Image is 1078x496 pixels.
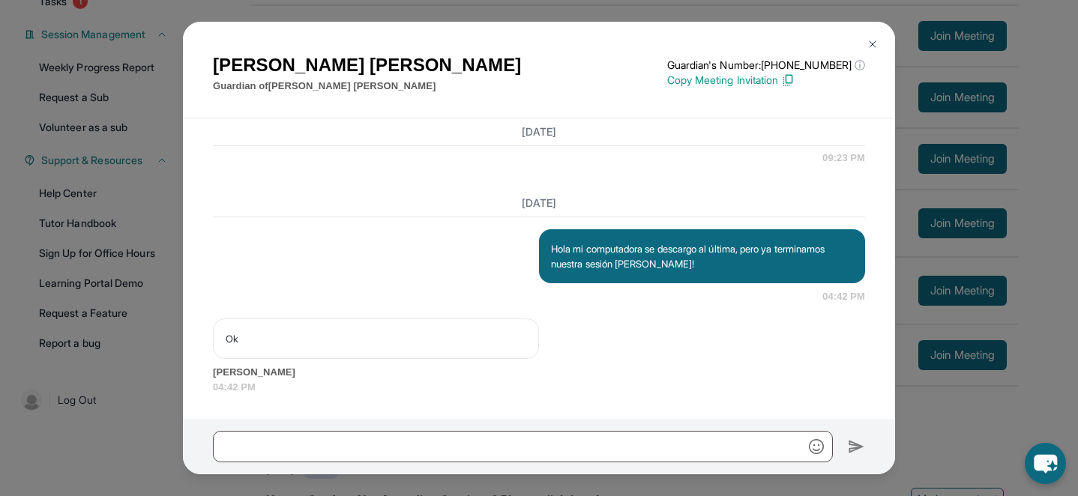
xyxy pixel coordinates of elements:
[855,58,865,73] span: ⓘ
[213,365,865,380] span: [PERSON_NAME]
[226,331,526,346] p: Ok
[781,73,795,87] img: Copy Icon
[213,124,865,139] h3: [DATE]
[867,38,879,50] img: Close Icon
[667,73,865,88] p: Copy Meeting Invitation
[551,241,853,271] p: Hola mi computadora se descargo al última, pero ya terminamos nuestra sesión [PERSON_NAME]!
[667,58,865,73] p: Guardian's Number: [PHONE_NUMBER]
[213,380,865,395] span: 04:42 PM
[822,289,865,304] span: 04:42 PM
[809,439,824,454] img: Emoji
[213,196,865,211] h3: [DATE]
[213,52,521,79] h1: [PERSON_NAME] [PERSON_NAME]
[848,438,865,456] img: Send icon
[213,79,521,94] p: Guardian of [PERSON_NAME] [PERSON_NAME]
[822,151,865,166] span: 09:23 PM
[1025,443,1066,484] button: chat-button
